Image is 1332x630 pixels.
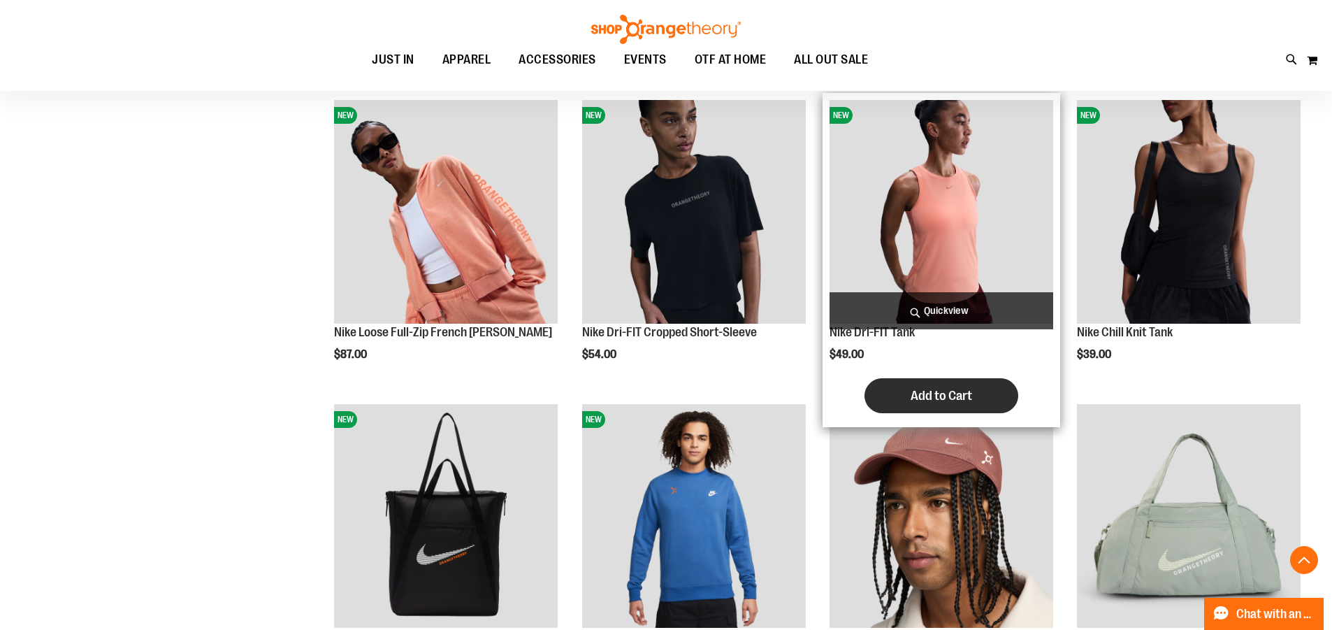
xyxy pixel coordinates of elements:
[582,411,605,428] span: NEW
[334,100,558,326] a: Nike Loose Full-Zip French Terry HoodieNEW
[830,107,853,124] span: NEW
[334,404,558,628] img: Nike 28L Gym Tote
[327,93,565,396] div: product
[830,404,1053,628] img: Nike Unstructured Curved Bill Cap
[582,404,806,628] img: Unisex Nike Fleece Crew
[1204,598,1324,630] button: Chat with an Expert
[1070,93,1308,396] div: product
[334,107,357,124] span: NEW
[582,348,618,361] span: $54.00
[372,44,414,76] span: JUST IN
[830,292,1053,329] a: Quickview
[1077,100,1301,324] img: Nike Chill Knit Tank
[911,388,972,403] span: Add to Cart
[624,44,667,76] span: EVENTS
[589,15,743,44] img: Shop Orangetheory
[830,100,1053,324] img: Nike Dri-FIT Tank
[582,100,806,324] img: Nike Dri-FIT Cropped Short-Sleeve
[823,93,1060,427] div: product
[1077,348,1113,361] span: $39.00
[582,325,757,339] a: Nike Dri-FIT Cropped Short-Sleeve
[1077,325,1173,339] a: Nike Chill Knit Tank
[830,348,866,361] span: $49.00
[442,44,491,76] span: APPAREL
[864,378,1018,413] button: Add to Cart
[830,325,915,339] a: Nike Dri-FIT Tank
[1077,404,1301,630] a: Nike 24 L Duffel Bag
[334,325,552,339] a: Nike Loose Full-Zip French [PERSON_NAME]
[334,100,558,324] img: Nike Loose Full-Zip French Terry Hoodie
[334,404,558,630] a: Nike 28L Gym ToteNEW
[575,93,813,396] div: product
[582,404,806,630] a: Unisex Nike Fleece CrewNEW
[794,44,868,76] span: ALL OUT SALE
[1236,608,1315,621] span: Chat with an Expert
[334,411,357,428] span: NEW
[519,44,596,76] span: ACCESSORIES
[582,100,806,326] a: Nike Dri-FIT Cropped Short-SleeveNEW
[334,348,369,361] span: $87.00
[1077,100,1301,326] a: Nike Chill Knit TankNEW
[830,100,1053,326] a: Nike Dri-FIT TankNEW
[830,404,1053,630] a: Nike Unstructured Curved Bill Cap
[695,44,767,76] span: OTF AT HOME
[1077,404,1301,628] img: Nike 24 L Duffel Bag
[1077,107,1100,124] span: NEW
[582,107,605,124] span: NEW
[1290,546,1318,574] button: Back To Top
